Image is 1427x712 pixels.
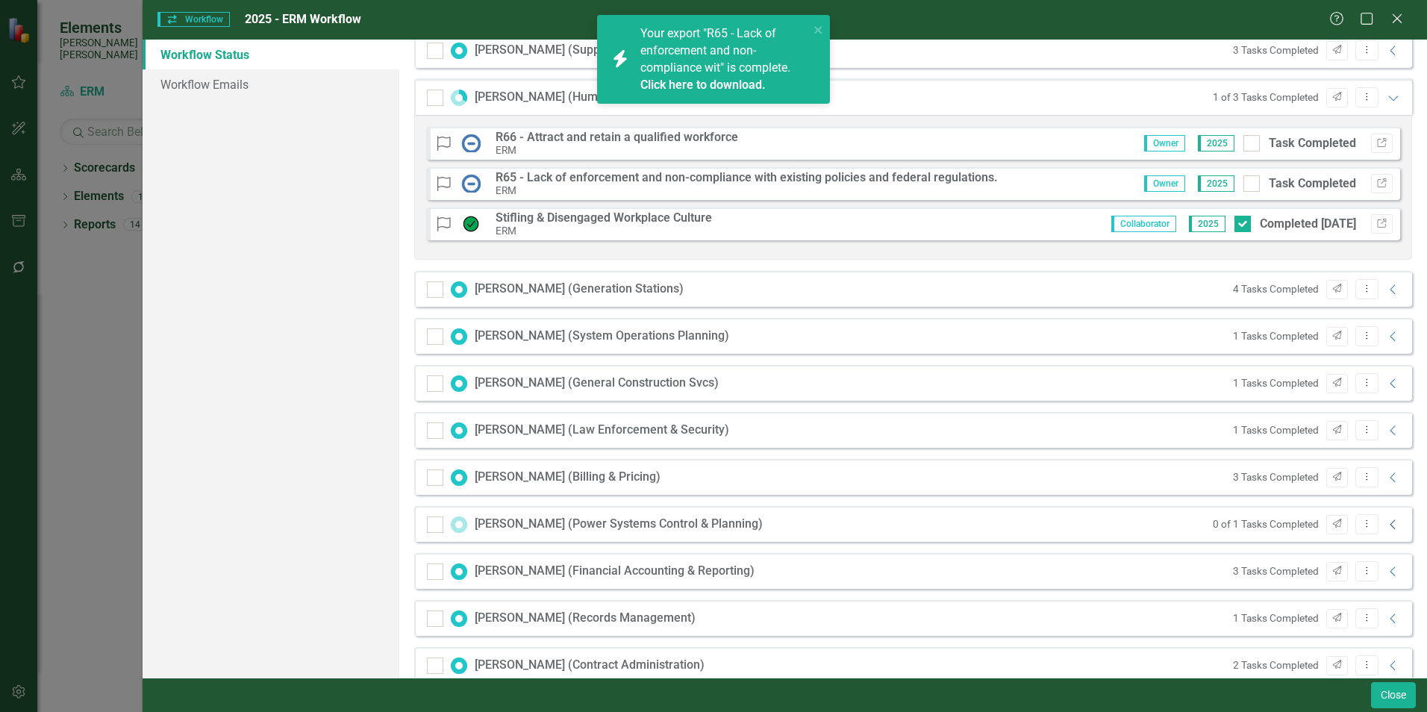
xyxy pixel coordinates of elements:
[496,184,516,196] small: ERM
[1233,564,1319,578] small: 3 Tasks Completed
[814,21,824,38] button: close
[157,12,229,27] span: Workflow
[1198,135,1234,152] span: 2025
[1198,175,1234,192] span: 2025
[1213,90,1319,104] small: 1 of 3 Tasks Completed
[1371,682,1416,708] button: Close
[640,26,805,93] span: Your export "R65 - Lack of enforcement and non-compliance wit" is complete.
[1269,175,1356,193] div: Task Completed
[496,170,998,184] strong: R65 - Lack of enforcement and non-compliance with existing policies and federal regulations.
[1233,470,1319,484] small: 3 Tasks Completed
[475,610,696,627] div: [PERSON_NAME] (Records Management)
[461,134,481,152] img: No Information
[1233,282,1319,296] small: 4 Tasks Completed
[1144,175,1185,192] span: Owner
[475,469,661,486] div: [PERSON_NAME] (Billing & Pricing)
[475,375,719,392] div: [PERSON_NAME] (General Construction Svcs)
[1269,135,1356,152] div: Task Completed
[1233,611,1319,625] small: 1 Tasks Completed
[143,69,399,99] a: Workflow Emails
[475,563,755,580] div: [PERSON_NAME] (Financial Accounting & Reporting)
[461,175,481,193] img: No Information
[1260,216,1356,233] div: Completed [DATE]
[1213,517,1319,531] small: 0 of 1 Tasks Completed
[475,422,729,439] div: [PERSON_NAME] (Law Enforcement & Security)
[475,281,684,298] div: [PERSON_NAME] (Generation Stations)
[496,144,516,156] small: ERM
[143,40,399,69] a: Workflow Status
[496,210,712,225] strong: Stifling & Disengaged Workplace Culture
[1233,423,1319,437] small: 1 Tasks Completed
[475,42,722,59] div: [PERSON_NAME] (Supply Chain Management)
[475,89,675,106] div: [PERSON_NAME] (Human Resources)
[475,516,763,533] div: [PERSON_NAME] (Power Systems Control & Planning)
[475,657,705,674] div: [PERSON_NAME] (Contract Administration)
[1144,135,1185,152] span: Owner
[1233,376,1319,390] small: 1 Tasks Completed
[1233,329,1319,343] small: 1 Tasks Completed
[1233,43,1319,57] small: 3 Tasks Completed
[1233,658,1319,672] small: 2 Tasks Completed
[1111,216,1176,232] span: Collaborator
[461,215,481,233] img: Manageable
[496,130,738,144] strong: R66 - Attract and retain a qualified workforce
[640,78,766,92] a: Click here to download.
[245,12,361,26] span: 2025 - ERM Workflow
[496,225,516,237] small: ERM
[475,328,729,345] div: [PERSON_NAME] (System Operations Planning)
[1189,216,1225,232] span: 2025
